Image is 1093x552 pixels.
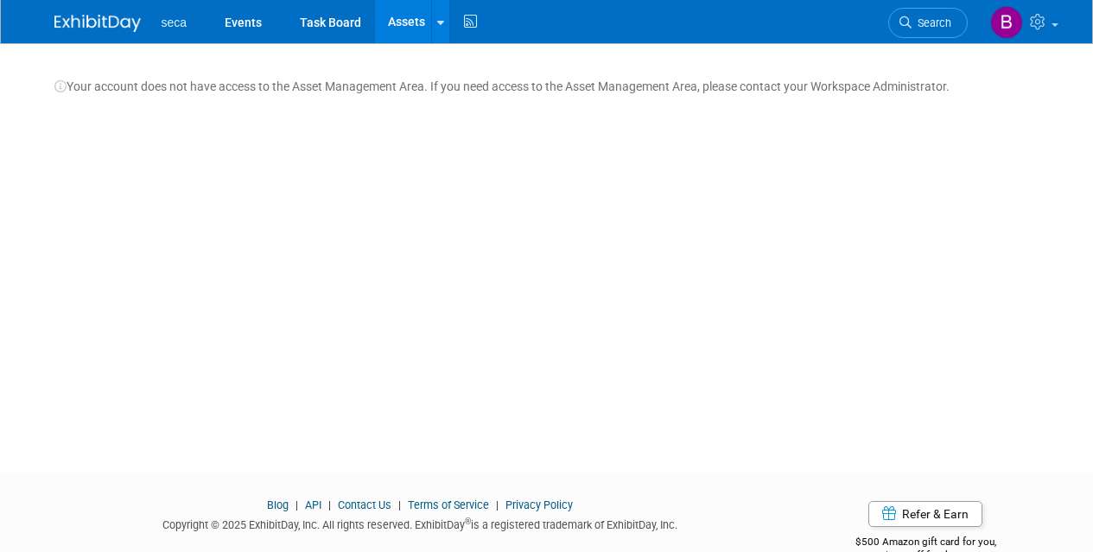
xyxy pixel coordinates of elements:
[291,498,302,511] span: |
[912,16,951,29] span: Search
[305,498,321,511] a: API
[162,16,187,29] span: seca
[324,498,335,511] span: |
[267,498,289,511] a: Blog
[465,517,471,526] sup: ®
[990,6,1023,39] img: Bob Surface
[338,498,391,511] a: Contact Us
[868,501,982,527] a: Refer & Earn
[505,498,573,511] a: Privacy Policy
[394,498,405,511] span: |
[54,15,141,32] img: ExhibitDay
[408,498,489,511] a: Terms of Service
[888,8,968,38] a: Search
[54,513,787,533] div: Copyright © 2025 ExhibitDay, Inc. All rights reserved. ExhibitDay is a registered trademark of Ex...
[54,60,1039,95] div: Your account does not have access to the Asset Management Area. If you need access to the Asset M...
[492,498,503,511] span: |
